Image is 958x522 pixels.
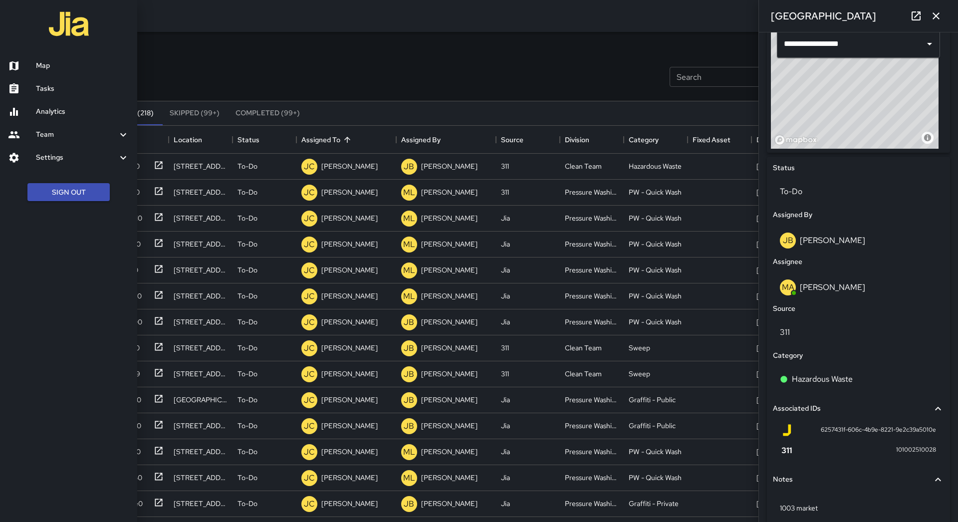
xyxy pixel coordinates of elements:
[49,4,89,44] img: jia-logo
[36,152,117,163] h6: Settings
[36,129,117,140] h6: Team
[36,83,129,94] h6: Tasks
[36,60,129,71] h6: Map
[36,106,129,117] h6: Analytics
[27,183,110,202] button: Sign Out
